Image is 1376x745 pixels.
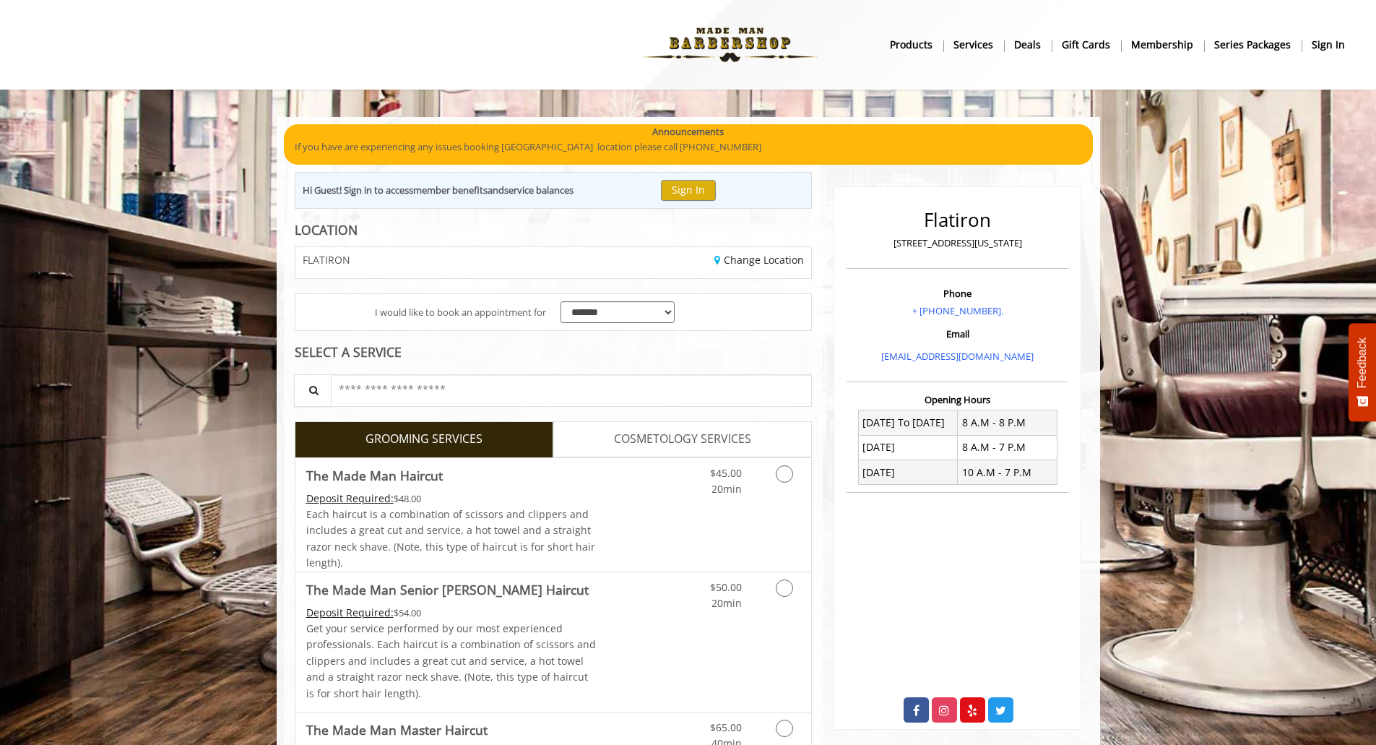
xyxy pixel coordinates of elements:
[306,465,443,486] b: The Made Man Haircut
[1014,37,1041,53] b: Deals
[953,37,993,53] b: Services
[661,180,716,201] button: Sign In
[295,221,358,238] b: LOCATION
[958,435,1057,460] td: 8 A.M - 7 P.M
[710,466,742,480] span: $45.00
[1302,34,1355,55] a: sign insign in
[858,460,958,485] td: [DATE]
[850,329,1065,339] h3: Email
[1052,34,1121,55] a: Gift cardsgift cards
[850,236,1065,251] p: [STREET_ADDRESS][US_STATE]
[858,435,958,460] td: [DATE]
[303,254,350,265] span: FLATIRON
[1131,37,1193,53] b: Membership
[880,34,943,55] a: Productsproducts
[890,37,933,53] b: products
[858,410,958,435] td: [DATE] To [DATE]
[1004,34,1052,55] a: DealsDeals
[306,605,597,621] div: $54.00
[958,460,1057,485] td: 10 A.M - 7 P.M
[958,410,1057,435] td: 8 A.M - 8 P.M
[295,345,813,359] div: SELECT A SERVICE
[850,288,1065,298] h3: Phone
[710,580,742,594] span: $50.00
[1062,37,1110,53] b: gift cards
[306,606,394,619] span: This service needs some Advance to be paid before we block your appointment
[375,305,546,320] span: I would like to book an appointment for
[306,580,589,600] b: The Made Man Senior [PERSON_NAME] Haircut
[881,350,1034,363] a: [EMAIL_ADDRESS][DOMAIN_NAME]
[652,124,724,139] b: Announcements
[1204,34,1302,55] a: Series packagesSeries packages
[847,395,1068,405] h3: Opening Hours
[1349,323,1376,421] button: Feedback - Show survey
[306,491,597,507] div: $48.00
[631,5,829,85] img: Made Man Barbershop logo
[710,720,742,734] span: $65.00
[1121,34,1204,55] a: MembershipMembership
[303,183,574,198] div: Hi Guest! Sign in to access and
[365,430,483,449] span: GROOMING SERVICES
[504,184,574,197] b: service balances
[1356,337,1369,388] span: Feedback
[413,184,488,197] b: member benefits
[294,374,332,407] button: Service Search
[295,139,1082,155] p: If you have are experiencing any issues booking [GEOGRAPHIC_DATA] location please call [PHONE_NUM...
[711,482,742,496] span: 20min
[1214,37,1291,53] b: Series packages
[614,430,751,449] span: COSMETOLOGY SERVICES
[711,596,742,610] span: 20min
[306,720,488,740] b: The Made Man Master Haircut
[943,34,1004,55] a: ServicesServices
[306,621,597,702] p: Get your service performed by our most experienced professionals. Each haircut is a combination o...
[714,253,804,267] a: Change Location
[306,491,394,505] span: This service needs some Advance to be paid before we block your appointment
[850,210,1065,231] h2: Flatiron
[912,304,1003,317] a: + [PHONE_NUMBER].
[306,507,595,569] span: Each haircut is a combination of scissors and clippers and includes a great cut and service, a ho...
[1312,37,1345,53] b: sign in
